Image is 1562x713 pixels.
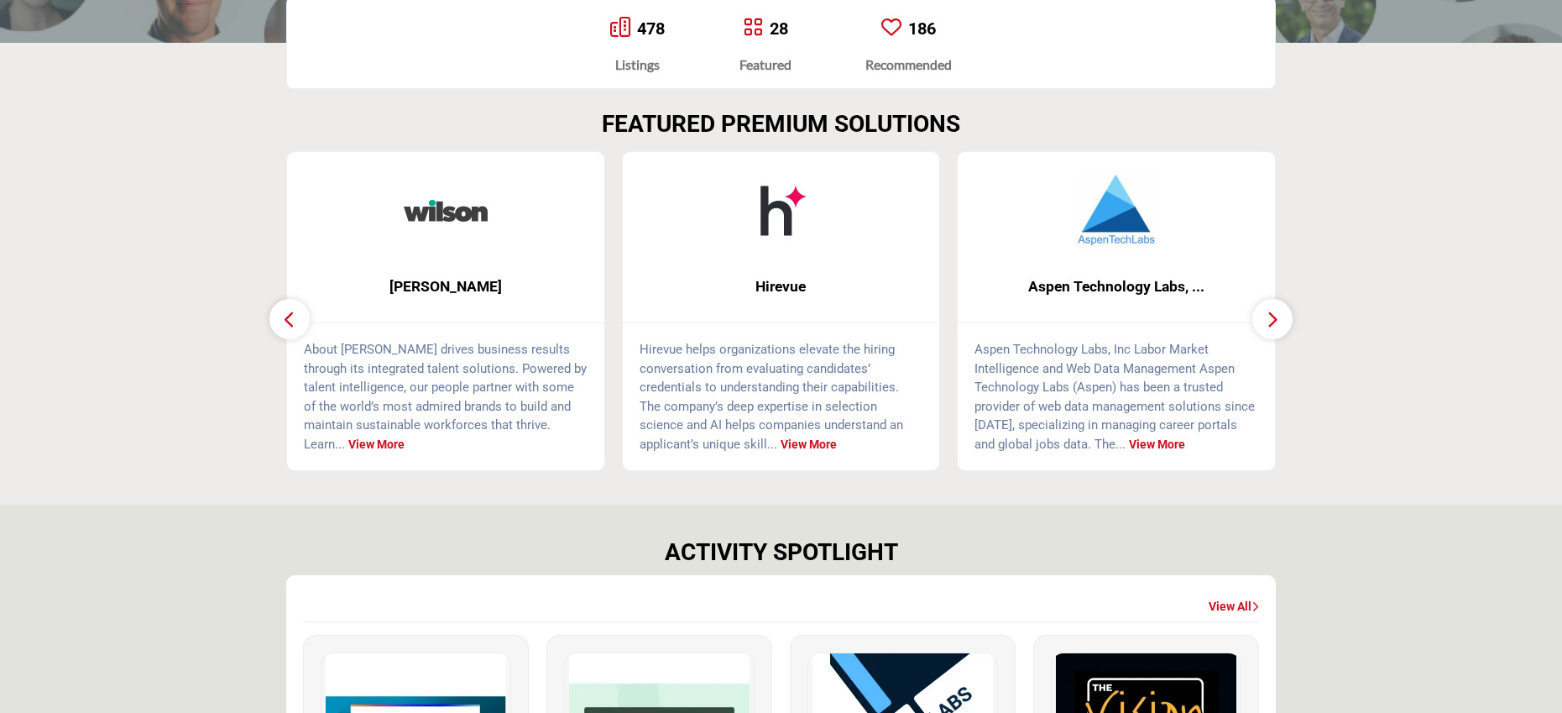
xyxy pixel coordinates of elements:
p: Aspen Technology Labs, Inc Labor Market Intelligence and Web Data Management Aspen Technology Lab... [974,340,1258,453]
img: Aspen Technology Labs, Inc. [1074,169,1158,253]
b: Aspen Technology Labs, Inc. [983,265,1250,309]
a: [PERSON_NAME] [287,265,604,309]
span: ... [335,437,345,452]
span: ... [1115,437,1126,452]
a: 478 [637,18,665,39]
a: 28 [770,18,788,39]
b: Hirevue [648,265,915,309]
div: Featured [739,55,791,75]
img: Hirevue [739,169,823,253]
h2: FEATURED PREMIUM SOLUTIONS [602,110,960,139]
a: Go to Featured [743,17,763,40]
div: Recommended [865,55,952,75]
img: Wilson [404,169,488,253]
a: View More [781,438,837,451]
div: Listings [610,55,665,75]
a: Go to Recommended [881,17,901,40]
a: View More [1129,438,1185,451]
a: 186 [908,18,936,39]
a: Hirevue [623,265,940,309]
h2: ACTIVITY SPOTLIGHT [665,538,898,567]
b: Wilson [312,265,579,309]
span: Hirevue [648,275,915,297]
a: Aspen Technology Labs, ... [958,265,1275,309]
p: Hirevue helps organizations elevate the hiring conversation from evaluating candidates’ credentia... [640,340,923,453]
span: ... [767,437,777,452]
p: About [PERSON_NAME] drives business results through its integrated talent solutions. Powered by t... [304,340,588,453]
a: View All [1209,599,1259,616]
a: View More [348,438,405,451]
span: Aspen Technology Labs, ... [983,275,1250,297]
span: [PERSON_NAME] [312,275,579,297]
